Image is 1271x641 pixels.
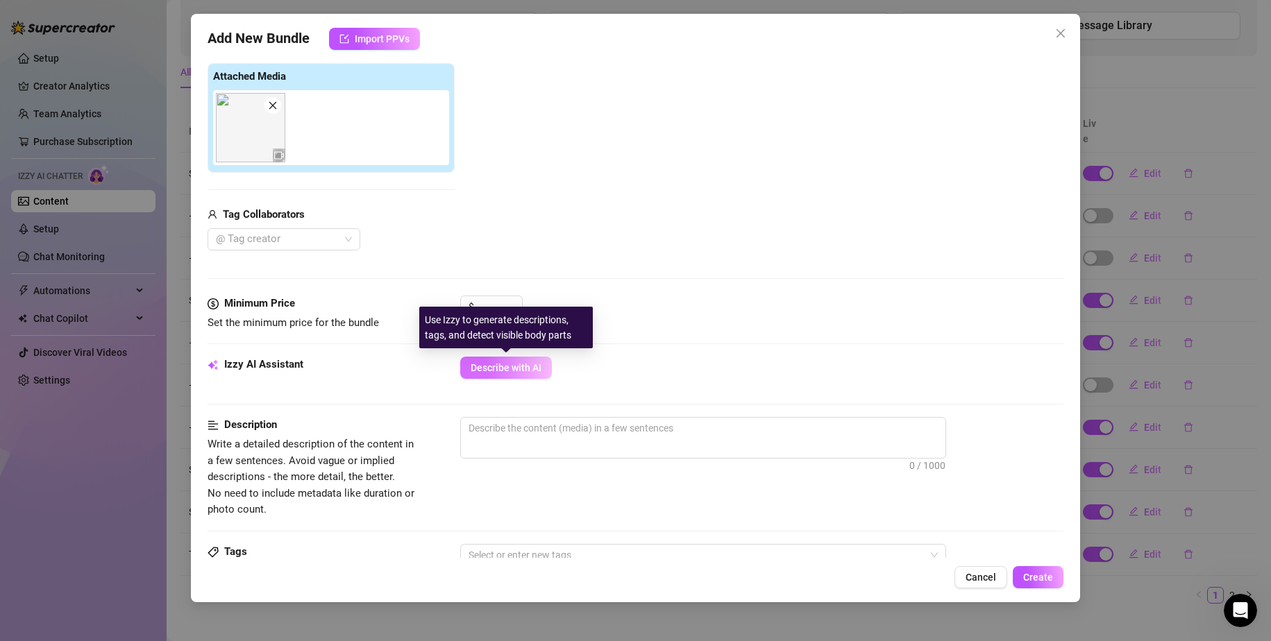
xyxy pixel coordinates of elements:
span: Describe with AI [471,362,541,373]
span: Create [1023,572,1053,583]
strong: Attached Media [213,70,286,83]
div: Tanya [49,164,78,178]
span: Import PPVs [355,33,410,44]
span: close [268,101,278,110]
span: Messages [77,468,131,477]
button: Help [139,433,208,488]
iframe: Intercom live chat [1224,594,1257,627]
img: Giselle avatar [20,49,37,65]
span: tag [208,547,219,558]
img: Ella avatar [14,60,31,76]
span: align-left [208,417,219,434]
span: Home [20,468,49,477]
button: Create [1013,566,1063,588]
div: Profile image for Tanya [16,150,44,178]
button: Import PPVs [329,28,420,50]
h1: Messages [103,6,178,29]
span: Hi [PERSON_NAME] is now active on your account and ready to be turned on. Let me know if you need... [49,99,791,110]
img: Profile image for Ella [16,99,44,126]
button: Describe with AI [460,357,552,379]
span: import [339,34,349,44]
strong: Minimum Price [224,297,295,309]
img: media [216,93,285,162]
strong: Description [224,418,277,431]
div: [PERSON_NAME] [49,112,130,127]
span: Help [162,468,185,477]
span: Cancel [966,572,996,583]
span: Add New Bundle [208,28,310,50]
strong: Tags [224,545,247,558]
button: Send us a message [64,391,214,418]
div: • 6h ago [126,61,166,76]
span: Close [1050,28,1072,39]
button: Messages [69,433,139,488]
span: close [1055,28,1066,39]
div: • [DATE] [81,164,119,178]
span: Set the minimum price for the bundle [208,316,379,329]
strong: Izzy AI Assistant [224,358,303,370]
button: News [208,433,278,488]
strong: Tag Collaborators [223,208,305,221]
button: Cancel [954,566,1007,588]
div: • 9h ago [133,112,172,127]
span: News [230,468,256,477]
span: video-camera [274,151,284,160]
span: user [208,207,217,223]
div: 🌟 Supercreator [46,61,124,76]
div: Use Izzy to generate descriptions, tags, and detect visible body parts [419,307,593,348]
button: Close [1050,22,1072,44]
div: J [26,60,42,76]
span: Write a detailed description of the content in a few sentences. Avoid vague or implied descriptio... [208,438,414,515]
span: dollar [208,296,219,312]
